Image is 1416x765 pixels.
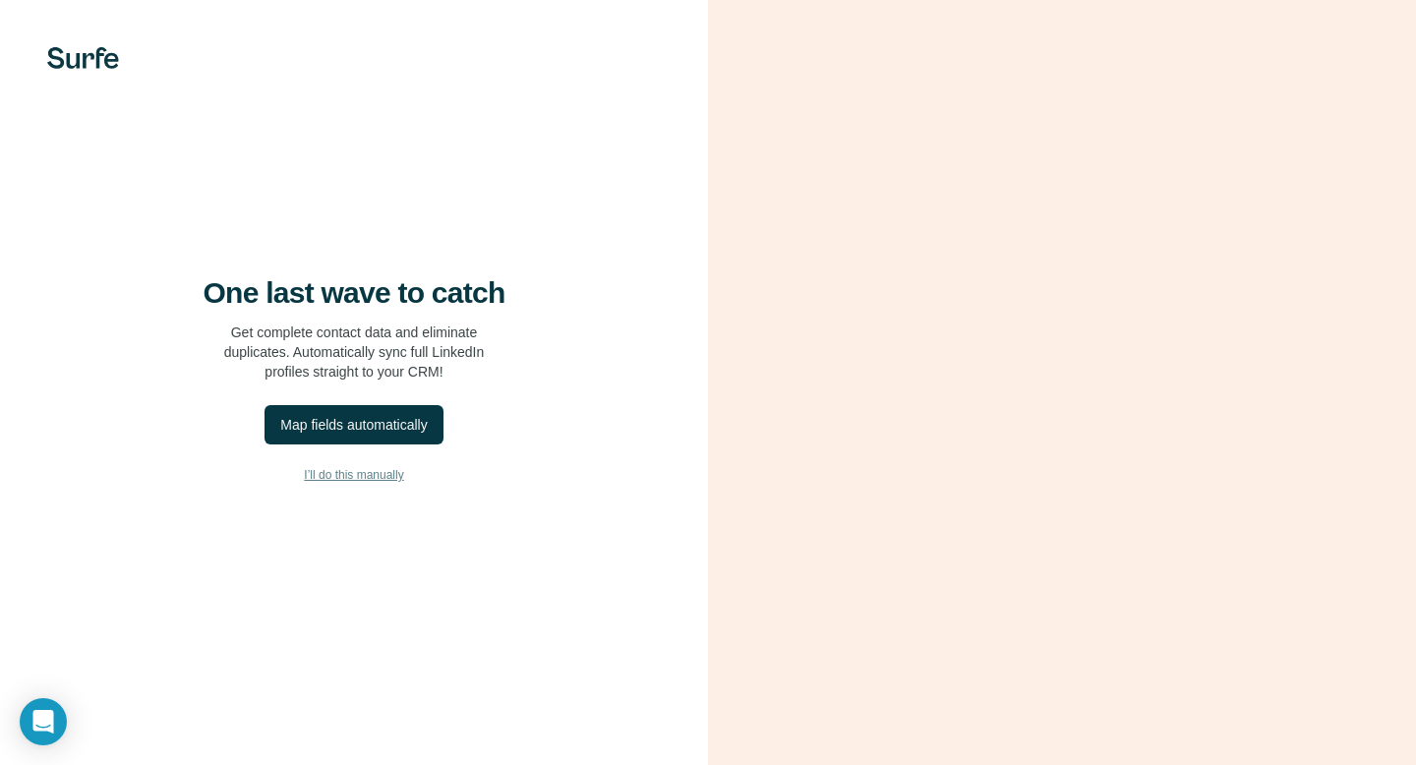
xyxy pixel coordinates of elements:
[47,47,119,69] img: Surfe's logo
[39,460,669,490] button: I’ll do this manually
[304,466,403,484] span: I’ll do this manually
[265,405,442,444] button: Map fields automatically
[204,275,505,311] h4: One last wave to catch
[280,415,427,435] div: Map fields automatically
[20,698,67,745] div: Open Intercom Messenger
[224,323,485,382] p: Get complete contact data and eliminate duplicates. Automatically sync full LinkedIn profiles str...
